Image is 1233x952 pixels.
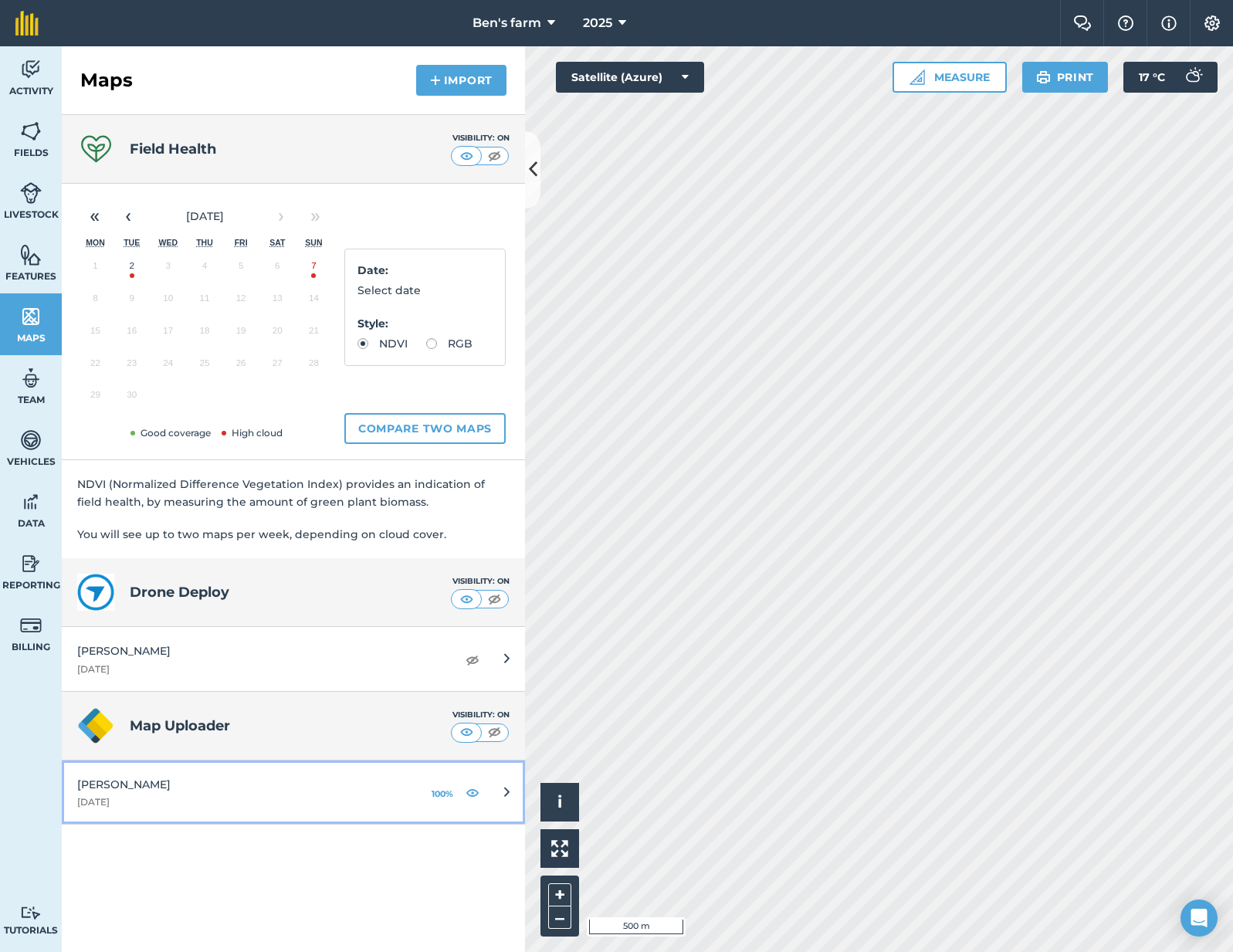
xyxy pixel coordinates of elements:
[77,663,441,676] div: [DATE]
[15,11,39,36] img: fieldmargin Logo
[20,120,42,143] img: svg+xml;base64,PHN2ZyB4bWxucz0iaHR0cDovL3d3dy53My5vcmcvMjAwMC9zdmciIHdpZHRoPSI1NiIgaGVpZ2h0PSI2MC...
[485,591,504,607] img: svg+xml;base64,PHN2ZyB4bWxucz0iaHR0cDovL3d3dy53My5vcmcvMjAwMC9zdmciIHdpZHRoPSI1MCIgaGVpZ2h0PSI0MC...
[196,238,213,247] abbr: Thursday
[1036,68,1051,86] img: svg+xml;base64,PHN2ZyB4bWxucz0iaHR0cDovL3d3dy53My5vcmcvMjAwMC9zdmciIHdpZHRoPSIxOSIgaGVpZ2h0PSIyNC...
[145,199,264,233] button: [DATE]
[1180,899,1218,937] div: Open Intercom Messenger
[124,238,140,247] abbr: Tuesday
[1161,14,1177,32] img: svg+xml;base64,PHN2ZyB4bWxucz0iaHR0cDovL3d3dy53My5vcmcvMjAwMC9zdmciIHdpZHRoPSIxNyIgaGVpZ2h0PSIxNy...
[910,69,925,85] img: Ruler icon
[77,476,510,510] p: NDVI (Normalized Difference Vegetation Index) provides an indication of field health, by measurin...
[466,783,479,801] img: svg+xml;base64,PHN2ZyB4bWxucz0iaHR0cDovL3d3dy53My5vcmcvMjAwMC9zdmciIHdpZHRoPSIxOCIgaGVpZ2h0PSIyNC...
[113,253,150,286] button: 2 September 2025
[259,286,296,318] button: 13 September 2025
[426,338,473,349] label: RGB
[1123,62,1218,93] button: 17 °C
[77,526,510,543] p: You will see up to two maps per week, depending on cloud cover.
[259,351,296,383] button: 27 September 2025
[186,253,222,286] button: 4 September 2025
[20,490,42,513] img: svg+xml;base64,PD94bWwgdmVyc2lvbj0iMS4wIiBlbmNvZGluZz0idXRmLTgiPz4KPCEtLSBHZW5lcmF0b3I6IEFkb2JlIE...
[357,263,388,277] strong: Date :
[1116,15,1135,31] img: A question mark icon
[259,253,296,286] button: 6 September 2025
[113,318,150,351] button: 16 September 2025
[557,792,562,811] span: i
[1177,62,1208,93] img: svg+xml;base64,PD94bWwgdmVyc2lvbj0iMS4wIiBlbmNvZGluZz0idXRmLTgiPz4KPCEtLSBHZW5lcmF0b3I6IEFkb2JlIE...
[77,286,113,318] button: 8 September 2025
[20,243,42,266] img: svg+xml;base64,PHN2ZyB4bWxucz0iaHR0cDovL3d3dy53My5vcmcvMjAwMC9zdmciIHdpZHRoPSI1NiIgaGVpZ2h0PSI2MC...
[416,65,506,96] button: Import
[259,318,296,351] button: 20 September 2025
[77,253,113,286] button: 1 September 2025
[77,351,113,383] button: 22 September 2025
[457,724,476,740] img: svg+xml;base64,PHN2ZyB4bWxucz0iaHR0cDovL3d3dy53My5vcmcvMjAwMC9zdmciIHdpZHRoPSI1MCIgaGVpZ2h0PSI0MC...
[86,238,105,247] abbr: Monday
[485,148,504,164] img: svg+xml;base64,PHN2ZyB4bWxucz0iaHR0cDovL3d3dy53My5vcmcvMjAwMC9zdmciIHdpZHRoPSI1MCIgaGVpZ2h0PSI0MC...
[150,318,186,351] button: 17 September 2025
[20,429,42,452] img: svg+xml;base64,PD94bWwgdmVyc2lvbj0iMS4wIiBlbmNvZGluZz0idXRmLTgiPz4KPCEtLSBHZW5lcmF0b3I6IEFkb2JlIE...
[20,614,42,637] img: svg+xml;base64,PD94bWwgdmVyc2lvbj0iMS4wIiBlbmNvZGluZz0idXRmLTgiPz4KPCEtLSBHZW5lcmF0b3I6IEFkb2JlIE...
[223,286,259,318] button: 12 September 2025
[485,724,504,740] img: svg+xml;base64,PHN2ZyB4bWxucz0iaHR0cDovL3d3dy53My5vcmcvMjAwMC9zdmciIHdpZHRoPSI1MCIgaGVpZ2h0PSI0MC...
[150,253,186,286] button: 3 September 2025
[540,783,579,822] button: i
[223,351,259,383] button: 26 September 2025
[457,591,476,607] img: svg+xml;base64,PHN2ZyB4bWxucz0iaHR0cDovL3d3dy53My5vcmcvMjAwMC9zdmciIHdpZHRoPSI1MCIgaGVpZ2h0PSI0MC...
[77,796,404,808] div: [DATE]
[20,552,42,575] img: svg+xml;base64,PD94bWwgdmVyc2lvbj0iMS4wIiBlbmNvZGluZz0idXRmLTgiPz4KPCEtLSBHZW5lcmF0b3I6IEFkb2JlIE...
[127,427,211,439] span: Good coverage
[20,181,42,205] img: svg+xml;base64,PD94bWwgdmVyc2lvbj0iMS4wIiBlbmNvZGluZz0idXRmLTgiPz4KPCEtLSBHZW5lcmF0b3I6IEFkb2JlIE...
[430,71,441,90] img: svg+xml;base64,PHN2ZyB4bWxucz0iaHR0cDovL3d3dy53My5vcmcvMjAwMC9zdmciIHdpZHRoPSIxNCIgaGVpZ2h0PSIyNC...
[77,382,113,415] button: 29 September 2025
[264,199,298,233] button: ›
[77,642,441,659] div: [PERSON_NAME]
[113,382,150,415] button: 30 September 2025
[235,238,248,247] abbr: Friday
[77,574,114,611] img: logo
[113,351,150,383] button: 23 September 2025
[451,575,510,588] div: Visibility: On
[20,906,42,920] img: svg+xml;base64,PD94bWwgdmVyc2lvbj0iMS4wIiBlbmNvZGluZz0idXRmLTgiPz4KPCEtLSBHZW5lcmF0b3I6IEFkb2JlIE...
[150,351,186,383] button: 24 September 2025
[77,199,111,233] button: «
[296,286,332,318] button: 14 September 2025
[218,427,283,439] span: High cloud
[20,305,42,328] img: svg+xml;base64,PHN2ZyB4bWxucz0iaHR0cDovL3d3dy53My5vcmcvMjAwMC9zdmciIHdpZHRoPSI1NiIgaGVpZ2h0PSI2MC...
[62,761,525,825] a: [PERSON_NAME][DATE]100%
[130,581,451,603] h4: Drone Deploy
[296,318,332,351] button: 21 September 2025
[1073,15,1092,31] img: Two speech bubbles overlapping with the left bubble in the forefront
[130,715,451,737] h4: Map Uploader
[80,68,133,93] h2: Maps
[77,318,113,351] button: 15 September 2025
[548,906,571,929] button: –
[1139,62,1165,93] span: 17 ° C
[20,58,42,81] img: svg+xml;base64,PD94bWwgdmVyc2lvbj0iMS4wIiBlbmNvZGluZz0idXRmLTgiPz4KPCEtLSBHZW5lcmF0b3I6IEFkb2JlIE...
[223,318,259,351] button: 19 September 2025
[473,14,541,32] span: Ben's farm
[159,238,178,247] abbr: Wednesday
[583,14,612,32] span: 2025
[186,286,222,318] button: 11 September 2025
[357,317,388,330] strong: Style :
[466,650,479,669] img: svg+xml;base64,PHN2ZyB4bWxucz0iaHR0cDovL3d3dy53My5vcmcvMjAwMC9zdmciIHdpZHRoPSIxOCIgaGVpZ2h0PSIyNC...
[298,199,332,233] button: »
[357,338,408,349] label: NDVI
[269,238,285,247] abbr: Saturday
[551,840,568,857] img: Four arrows, one pointing top left, one top right, one bottom right and the last bottom left
[186,318,222,351] button: 18 September 2025
[893,62,1007,93] button: Measure
[1203,15,1221,31] img: A cog icon
[130,138,216,160] h4: Field Health
[344,413,506,444] button: Compare two maps
[150,286,186,318] button: 10 September 2025
[429,783,456,801] button: 100%
[223,253,259,286] button: 5 September 2025
[305,238,322,247] abbr: Sunday
[20,367,42,390] img: svg+xml;base64,PD94bWwgdmVyc2lvbj0iMS4wIiBlbmNvZGluZz0idXRmLTgiPz4KPCEtLSBHZW5lcmF0b3I6IEFkb2JlIE...
[357,282,493,299] p: Select date
[451,132,510,144] div: Visibility: On
[457,148,476,164] img: svg+xml;base64,PHN2ZyB4bWxucz0iaHR0cDovL3d3dy53My5vcmcvMjAwMC9zdmciIHdpZHRoPSI1MCIgaGVpZ2h0PSI0MC...
[296,253,332,286] button: 7 September 2025
[113,286,150,318] button: 9 September 2025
